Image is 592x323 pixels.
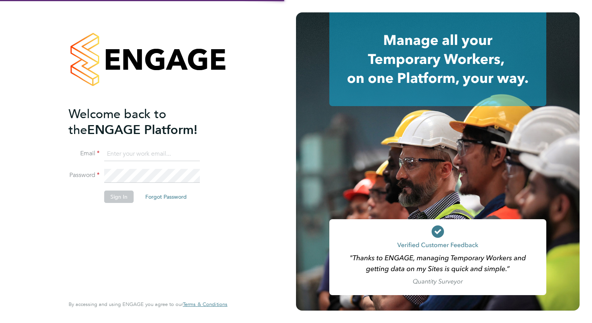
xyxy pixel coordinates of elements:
a: Terms & Conditions [183,301,227,308]
span: By accessing and using ENGAGE you agree to our [69,301,227,308]
label: Email [69,149,100,158]
span: Terms & Conditions [183,301,227,308]
input: Enter your work email... [104,147,200,161]
h2: ENGAGE Platform! [69,106,220,138]
button: Sign In [104,191,134,203]
span: Welcome back to the [69,107,166,137]
label: Password [69,171,100,179]
button: Forgot Password [139,191,193,203]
